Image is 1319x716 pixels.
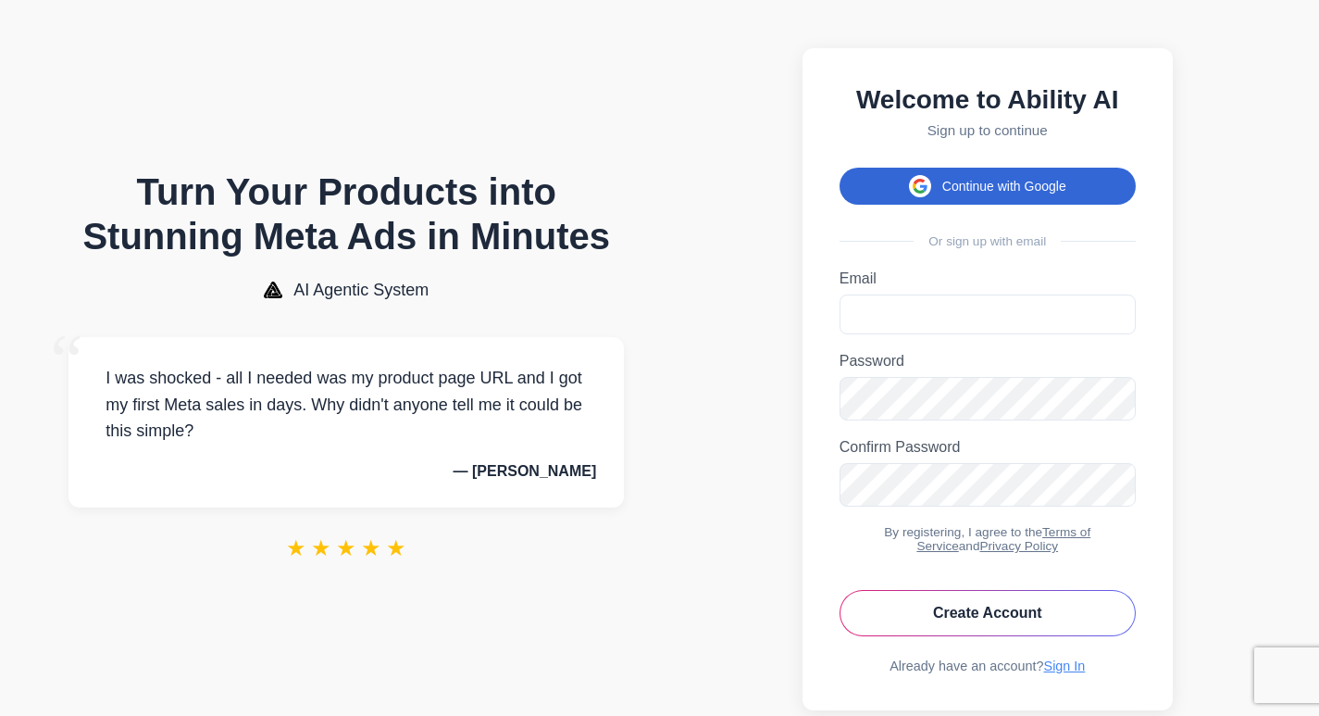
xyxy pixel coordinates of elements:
div: Already have an account? [840,659,1136,673]
p: I was shocked - all I needed was my product page URL and I got my first Meta sales in days. Why d... [96,365,596,445]
span: ★ [361,535,381,561]
label: Password [840,353,1136,370]
label: Confirm Password [840,439,1136,456]
span: AI Agentic System [293,281,429,300]
span: ★ [386,535,406,561]
a: Terms of Service [916,525,1090,553]
img: AI Agentic System Logo [264,282,282,298]
h2: Welcome to Ability AI [840,85,1136,115]
a: Sign In [1044,659,1086,673]
button: Continue with Google [840,168,1136,205]
div: Or sign up with email [840,234,1136,248]
p: — [PERSON_NAME] [96,463,596,480]
span: ★ [336,535,356,561]
span: ★ [311,535,331,561]
h1: Turn Your Products into Stunning Meta Ads in Minutes [68,170,624,258]
div: By registering, I agree to the and [840,525,1136,553]
p: Sign up to continue [840,122,1136,138]
span: ★ [286,535,306,561]
label: Email [840,270,1136,287]
a: Privacy Policy [979,539,1058,553]
span: “ [50,319,83,403]
button: Create Account [840,590,1136,636]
